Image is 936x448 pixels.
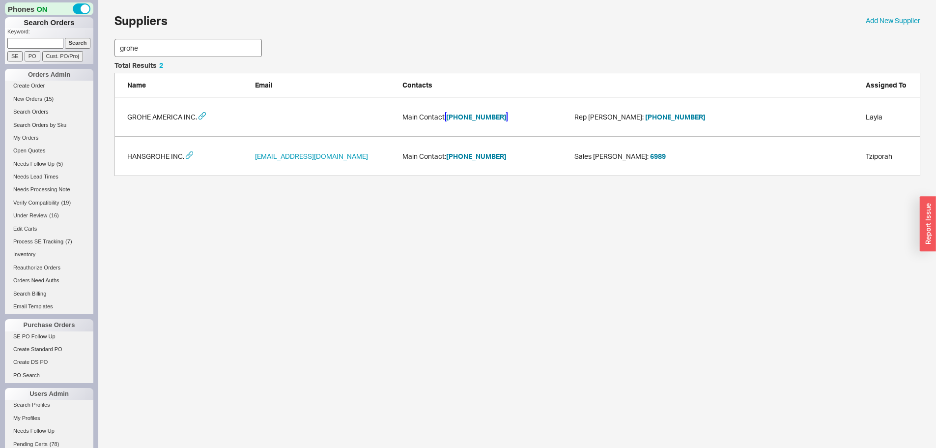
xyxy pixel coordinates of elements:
[36,4,48,14] span: ON
[13,428,55,434] span: Needs Follow Up
[114,39,262,57] input: Enter Search
[5,2,93,15] div: Phones
[13,441,48,447] span: Pending Certs
[7,51,23,61] input: SE
[5,319,93,331] div: Purchase Orders
[255,151,368,161] a: [EMAIL_ADDRESS][DOMAIN_NAME]
[5,426,93,436] a: Needs Follow Up
[25,51,40,61] input: PO
[402,151,574,161] span: Main Contact:
[5,81,93,91] a: Create Order
[5,107,93,117] a: Search Orders
[5,357,93,367] a: Create DS PO
[13,212,47,218] span: Under Review
[866,81,907,89] span: Assigned To
[866,112,915,122] div: Layla
[5,344,93,355] a: Create Standard PO
[44,96,54,102] span: ( 15 )
[5,249,93,260] a: Inventory
[13,239,63,244] span: Process SE Tracking
[5,263,93,273] a: Reauthorize Orders
[5,133,93,143] a: My Orders
[5,94,93,104] a: New Orders(15)
[5,120,93,130] a: Search Orders by Sku
[574,112,746,122] div: Rep [PERSON_NAME] :
[61,200,71,206] span: ( 19 )
[49,212,59,218] span: ( 16 )
[5,69,93,81] div: Orders Admin
[5,370,93,381] a: PO Search
[402,81,432,89] span: Contacts
[5,289,93,299] a: Search Billing
[13,161,55,167] span: Needs Follow Up
[65,38,91,48] input: Search
[57,161,63,167] span: ( 5 )
[114,97,920,176] div: grid
[13,96,42,102] span: New Orders
[866,151,915,161] div: Tziporah
[42,51,83,61] input: Cust. PO/Proj
[65,239,72,244] span: ( 7 )
[5,172,93,182] a: Needs Lead Times
[13,186,70,192] span: Needs Processing Note
[127,81,146,89] span: Name
[5,237,93,247] a: Process SE Tracking(7)
[5,159,93,169] a: Needs Follow Up(5)
[127,151,184,161] a: HANSGROHE INC.
[645,112,706,122] button: [PHONE_NUMBER]
[50,441,59,447] span: ( 78 )
[5,400,93,410] a: Search Profiles
[5,224,93,234] a: Edit Carts
[446,112,507,122] button: [PHONE_NUMBER]
[5,275,93,286] a: Orders Need Auths
[5,301,93,312] a: Email Templates
[5,388,93,400] div: Users Admin
[114,15,168,27] h1: Suppliers
[159,61,163,69] span: 2
[255,81,273,89] span: Email
[5,331,93,342] a: SE PO Follow Up
[127,112,197,122] a: GROHE AMERICA INC.
[574,151,746,161] div: Sales [PERSON_NAME] :
[5,146,93,156] a: Open Quotes
[5,184,93,195] a: Needs Processing Note
[402,112,574,122] span: Main Contact:
[114,62,163,69] h5: Total Results
[650,151,666,161] button: 6989
[5,210,93,221] a: Under Review(16)
[5,413,93,423] a: My Profiles
[13,200,59,206] span: Verify Compatibility
[5,17,93,28] h1: Search Orders
[5,198,93,208] a: Verify Compatibility(19)
[866,16,920,26] a: Add New Supplier
[7,28,93,38] p: Keyword:
[446,151,507,161] button: [PHONE_NUMBER]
